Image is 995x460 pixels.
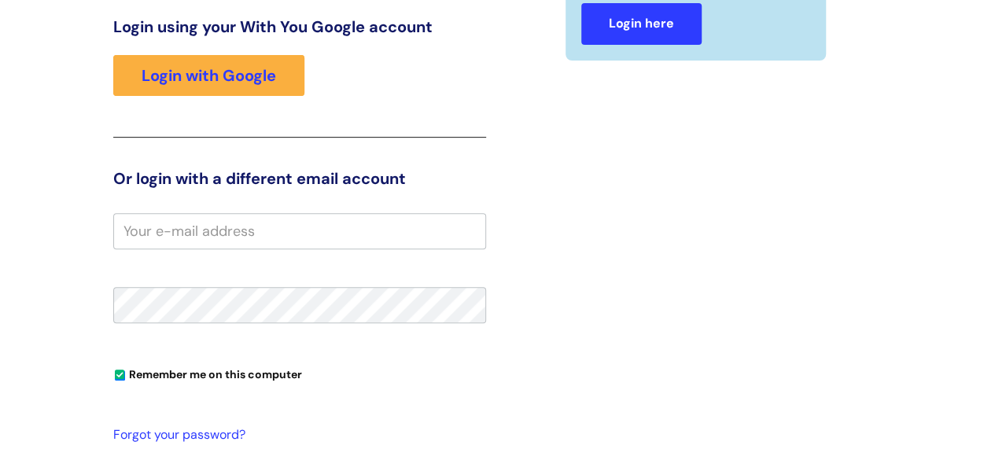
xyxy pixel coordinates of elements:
a: Forgot your password? [113,424,478,447]
div: You can uncheck this option if you're logging in from a shared device [113,361,486,386]
a: Login here [581,3,702,45]
a: Login with Google [113,55,304,96]
label: Remember me on this computer [113,364,302,381]
h3: Or login with a different email account [113,169,486,188]
input: Your e-mail address [113,213,486,249]
h3: Login using your With You Google account [113,17,486,36]
input: Remember me on this computer [115,370,125,381]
